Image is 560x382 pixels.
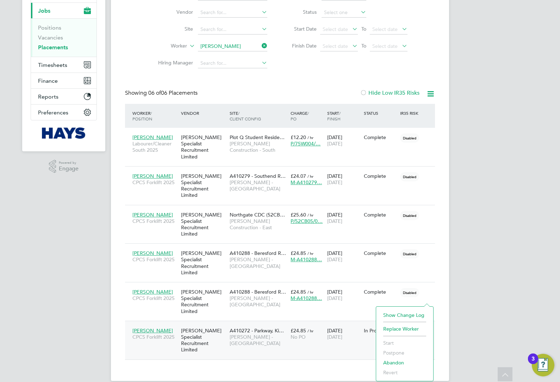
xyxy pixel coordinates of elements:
[132,250,173,256] span: [PERSON_NAME]
[38,62,67,68] span: Timesheets
[38,7,50,14] span: Jobs
[291,179,322,186] span: M-A410279…
[400,172,419,181] span: Disabled
[132,212,173,218] span: [PERSON_NAME]
[49,160,79,173] a: Powered byEngage
[132,334,178,340] span: CPCS Forklift 2025
[532,354,554,376] button: Open Resource Center, 3 new notifications
[228,107,289,125] div: Site
[230,218,287,231] span: [PERSON_NAME] Construction - East
[380,368,430,377] li: Revert
[131,324,435,330] a: [PERSON_NAME]CPCS Forklift 2025[PERSON_NAME] Specialist Recruitment LimitedA410272 - Parkway, Ki…...
[364,250,397,256] div: Complete
[291,327,306,334] span: £24.85
[291,250,306,256] span: £24.85
[400,288,419,297] span: Disabled
[325,324,362,344] div: [DATE]
[380,338,430,348] li: Start
[307,328,313,333] span: / hr
[153,60,193,66] label: Hiring Manager
[42,127,86,139] img: hays-logo-retina.png
[380,310,430,320] li: Show change log
[285,43,317,49] label: Finish Date
[400,133,419,143] span: Disabled
[291,256,322,263] span: M-A410288…
[291,289,306,295] span: £24.85
[38,44,68,51] a: Placements
[31,73,97,88] button: Finance
[131,246,435,252] a: [PERSON_NAME]CPCS Forklift 2025[PERSON_NAME] Specialist Recruitment LimitedA410288 - Beresford R…...
[31,89,97,104] button: Reports
[322,8,366,18] input: Select one
[179,246,228,279] div: [PERSON_NAME] Specialist Recruitment Limited
[307,174,313,179] span: / hr
[131,285,435,291] a: [PERSON_NAME]CPCS Forklift 2025[PERSON_NAME] Specialist Recruitment LimitedA410288 - Beresford R…...
[325,131,362,150] div: [DATE]
[285,26,317,32] label: Start Date
[307,289,313,295] span: / hr
[38,34,63,41] a: Vacancies
[291,140,321,147] span: P/75W004/…
[230,140,287,153] span: [PERSON_NAME] Construction - South
[148,89,198,96] span: 06 Placements
[59,166,79,172] span: Engage
[285,9,317,15] label: Status
[132,327,173,334] span: [PERSON_NAME]
[153,26,193,32] label: Site
[323,43,348,49] span: Select date
[179,285,228,318] div: [PERSON_NAME] Specialist Recruitment Limited
[291,134,306,140] span: £12.20
[131,107,179,125] div: Worker
[230,250,286,256] span: A410288 - Beresford R…
[132,295,178,301] span: CPCS Forklift 2025
[325,285,362,305] div: [DATE]
[131,130,435,136] a: [PERSON_NAME]Labourer/Cleaner South 2025[PERSON_NAME] Specialist Recruitment LimitedPlot Q Studen...
[230,327,284,334] span: A410272 - Parkway, Ki…
[291,295,322,301] span: M-A410288…
[327,110,341,121] span: / Finish
[132,179,178,186] span: CPCS Forklift 2025
[179,169,228,202] div: [PERSON_NAME] Specialist Recruitment Limited
[372,26,398,32] span: Select date
[230,110,261,121] span: / Client Config
[327,256,342,263] span: [DATE]
[132,140,178,153] span: Labourer/Cleaner South 2025
[327,140,342,147] span: [DATE]
[400,249,419,258] span: Disabled
[398,107,423,119] div: IR35 Risk
[291,218,323,224] span: P/52CB05/0…
[132,110,152,121] span: / Position
[132,218,178,224] span: CPCS Forklift 2025
[147,43,187,50] label: Worker
[31,127,97,139] a: Go to home page
[364,289,397,295] div: Complete
[230,134,285,140] span: Plot Q Student Reside…
[400,211,419,220] span: Disabled
[325,169,362,189] div: [DATE]
[362,107,399,119] div: Status
[307,135,313,140] span: / hr
[230,334,287,346] span: [PERSON_NAME] - [GEOGRAPHIC_DATA]
[59,160,79,166] span: Powered by
[230,179,287,192] span: [PERSON_NAME] - [GEOGRAPHIC_DATA]
[325,208,362,228] div: [DATE]
[31,18,97,57] div: Jobs
[359,41,368,50] span: To
[198,42,267,51] input: Search for...
[364,134,397,140] div: Complete
[230,256,287,269] span: [PERSON_NAME] - [GEOGRAPHIC_DATA]
[198,8,267,18] input: Search for...
[132,134,173,140] span: [PERSON_NAME]
[198,58,267,68] input: Search for...
[179,324,228,357] div: [PERSON_NAME] Specialist Recruitment Limited
[230,173,286,179] span: A410279 - Southend R…
[131,169,435,175] a: [PERSON_NAME]CPCS Forklift 2025[PERSON_NAME] Specialist Recruitment LimitedA410279 - Southend R…[...
[38,24,61,31] a: Positions
[323,26,348,32] span: Select date
[372,43,398,49] span: Select date
[291,110,309,121] span: / PO
[359,24,368,33] span: To
[131,208,435,214] a: [PERSON_NAME]CPCS Forklift 2025[PERSON_NAME] Specialist Recruitment LimitedNorthgate CDC (52CB…[P...
[291,212,306,218] span: £25.60
[153,9,193,15] label: Vendor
